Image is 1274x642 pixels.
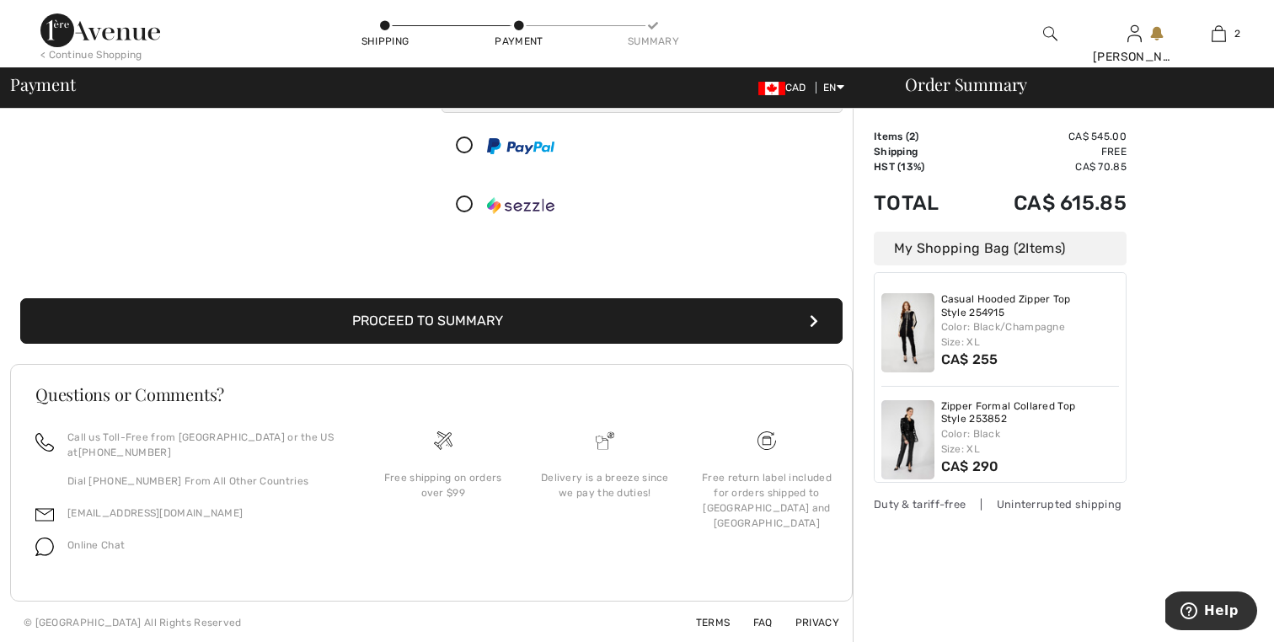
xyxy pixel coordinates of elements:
img: call [35,433,54,452]
span: CAD [758,82,813,94]
div: < Continue Shopping [40,47,142,62]
img: Free shipping on orders over $99 [757,431,776,450]
img: email [35,506,54,524]
a: [PHONE_NUMBER] [78,447,171,458]
a: Sign In [1127,25,1142,41]
a: Terms [676,617,731,629]
td: Items ( ) [874,129,966,144]
img: Sezzle [487,197,554,214]
p: Call us Toll-Free from [GEOGRAPHIC_DATA] or the US at [67,430,342,460]
div: Order Summary [885,76,1264,93]
div: Color: Black/Champagne Size: XL [941,319,1120,350]
div: Summary [628,34,678,49]
div: Free shipping on orders over $99 [376,470,511,500]
a: Privacy [775,617,839,629]
td: CA$ 70.85 [966,159,1127,174]
td: Free [966,144,1127,159]
div: Delivery is a breeze since we pay the duties! [538,470,672,500]
span: CA$ 255 [941,351,998,367]
p: Dial [PHONE_NUMBER] From All Other Countries [67,473,342,489]
a: Casual Hooded Zipper Top Style 254915 [941,293,1120,319]
div: Shipping [360,34,410,49]
img: 1ère Avenue [40,13,160,47]
span: EN [823,82,844,94]
img: search the website [1043,24,1057,44]
td: CA$ 545.00 [966,129,1127,144]
img: My Info [1127,24,1142,44]
div: Payment [494,34,544,49]
td: Total [874,174,966,232]
img: PayPal [487,138,554,154]
a: FAQ [733,617,773,629]
div: © [GEOGRAPHIC_DATA] All Rights Reserved [24,615,242,630]
div: Duty & tariff-free | Uninterrupted shipping [874,496,1127,512]
span: 2 [1234,26,1240,41]
div: Color: Black Size: XL [941,426,1120,457]
img: chat [35,538,54,556]
td: CA$ 615.85 [966,174,1127,232]
img: Delivery is a breeze since we pay the duties! [596,431,614,450]
td: HST (13%) [874,159,966,174]
div: My Shopping Bag ( Items) [874,232,1127,265]
span: 2 [909,131,915,142]
span: Online Chat [67,539,125,551]
h3: Questions or Comments? [35,386,827,403]
button: Proceed to Summary [20,298,843,344]
span: 2 [1018,240,1025,256]
a: 2 [1177,24,1260,44]
img: Free shipping on orders over $99 [434,431,452,450]
a: [EMAIL_ADDRESS][DOMAIN_NAME] [67,507,243,519]
td: Shipping [874,144,966,159]
a: Zipper Formal Collared Top Style 253852 [941,400,1120,426]
img: Casual Hooded Zipper Top Style 254915 [881,293,934,372]
span: Payment [10,76,75,93]
iframe: Opens a widget where you can find more information [1165,591,1257,634]
img: Zipper Formal Collared Top Style 253852 [881,400,934,479]
img: My Bag [1212,24,1226,44]
div: Free return label included for orders shipped to [GEOGRAPHIC_DATA] and [GEOGRAPHIC_DATA] [699,470,834,531]
img: Canadian Dollar [758,82,785,95]
div: [PERSON_NAME] [1093,48,1175,66]
span: CA$ 290 [941,458,999,474]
